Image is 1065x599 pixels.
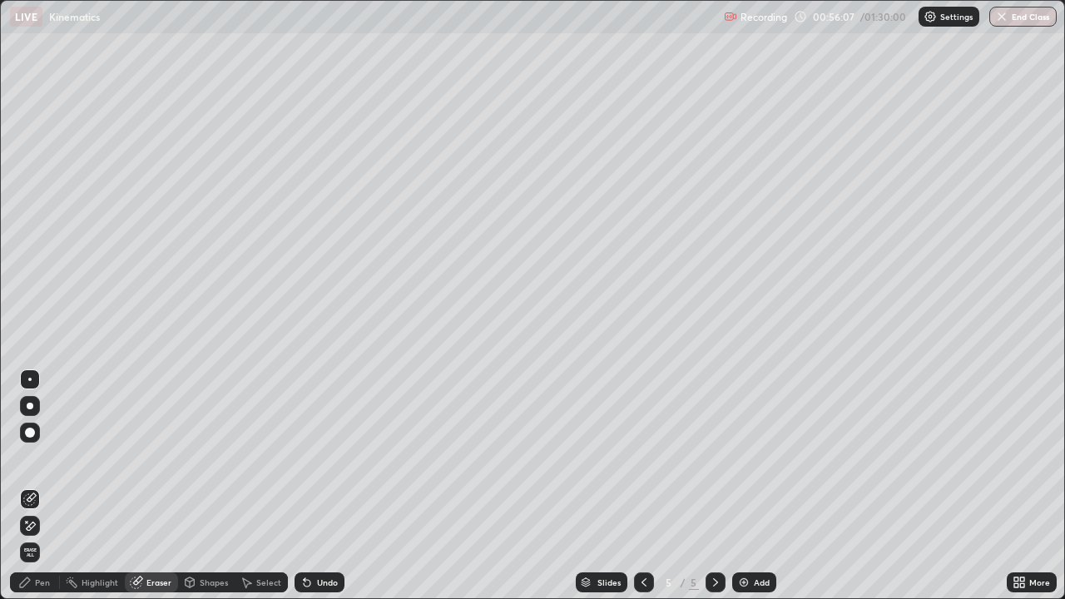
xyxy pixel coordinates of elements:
div: Select [256,578,281,587]
div: Eraser [146,578,171,587]
span: Erase all [21,547,39,557]
p: Settings [940,12,973,21]
div: Undo [317,578,338,587]
p: LIVE [15,10,37,23]
div: 5 [689,575,699,590]
div: Add [754,578,770,587]
p: Kinematics [49,10,100,23]
img: recording.375f2c34.svg [724,10,737,23]
div: Slides [597,578,621,587]
img: end-class-cross [995,10,1008,23]
p: Recording [741,11,787,23]
div: Highlight [82,578,118,587]
img: add-slide-button [737,576,750,589]
img: class-settings-icons [924,10,937,23]
div: More [1029,578,1050,587]
div: 5 [661,577,677,587]
div: Shapes [200,578,228,587]
div: / [681,577,686,587]
button: End Class [989,7,1057,27]
div: Pen [35,578,50,587]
